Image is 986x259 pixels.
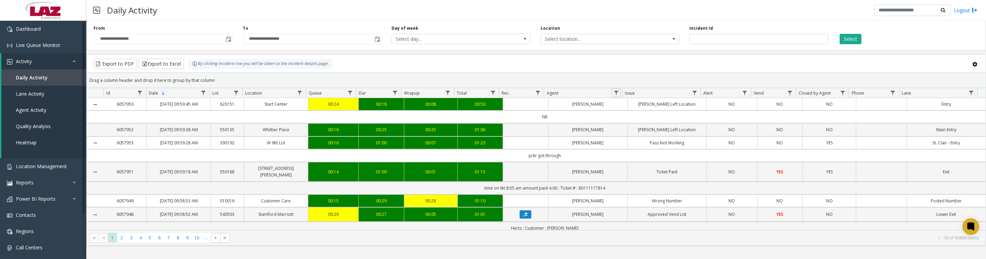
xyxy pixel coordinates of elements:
span: Call Centers [16,244,42,251]
span: Queue [309,90,322,96]
span: Location [245,90,262,96]
a: 00:24 [312,101,355,107]
a: Wrong Number [632,198,702,204]
a: [PERSON_NAME] [553,211,623,218]
a: [PERSON_NAME] [553,126,623,133]
a: YES [807,140,852,146]
a: Agent Activity [1,102,86,118]
span: Sortable [161,90,166,96]
a: Dur Filter Menu [390,88,399,97]
a: Quality Analysis [1,118,86,134]
span: Page 4 [136,233,145,242]
span: Toggle popup [224,34,232,44]
a: Lower Exit [911,211,982,218]
td: Hertz ; Customer : [PERSON_NAME] [104,222,986,234]
a: [DATE] 09:58:52 AM [151,211,206,218]
a: 00:16 [312,126,355,133]
img: 'icon' [7,180,12,186]
a: NO [711,126,753,133]
a: [DATE] 09:59:45 AM [151,101,206,107]
a: 00:01 [408,169,453,175]
a: NO [711,140,753,146]
a: 6057950 [108,101,143,107]
span: Location Management [16,163,67,170]
span: Page 6 [155,233,164,242]
img: 'icon' [7,59,12,65]
span: Toggle popup [373,34,381,44]
span: Dashboard [16,26,41,32]
a: W 9th Lot [248,140,304,146]
div: 00:29 [312,211,355,218]
a: [DATE] 09:59:18 AM [151,169,206,175]
button: Export to PDF [94,59,137,69]
a: 01:00 [363,169,400,175]
span: Alert [703,90,713,96]
a: Customer Care [248,198,304,204]
span: Dur [359,90,366,96]
a: 6057952 [108,126,143,133]
div: By clicking Incident row you will be taken to the incident details page. [188,59,332,69]
span: Lot [212,90,219,96]
a: Queue Filter Menu [345,88,355,97]
a: Stamford Marriott [248,211,304,218]
a: Start Center [248,101,304,107]
a: NO [711,211,753,218]
a: [PERSON_NAME] Left Location [632,126,702,133]
a: [DATE] 09:58:53 AM [151,198,206,204]
a: Posted Number [911,198,982,204]
div: 00:26 [408,198,453,204]
a: [PERSON_NAME] [553,198,623,204]
div: 00:25 [363,126,400,133]
a: 00:27 [363,211,400,218]
a: 01:10 [462,198,499,204]
a: Alert Filter Menu [740,88,750,97]
span: Issue [625,90,635,96]
div: 00:08 [408,101,453,107]
span: Lane Activity [16,90,44,97]
a: 010016 [215,198,240,204]
a: Rec. Filter Menu [533,88,542,97]
span: Quality Analysis [16,123,51,129]
a: 390192 [215,140,240,146]
td: prkr got through [104,149,986,162]
a: Pass Not Working [632,140,702,146]
span: Page 7 [164,233,173,242]
span: NO [826,101,833,107]
img: 'icon' [7,164,12,170]
div: 00:05 [408,211,453,218]
a: Agent Filter Menu [611,88,621,97]
a: NO [762,126,799,133]
span: Go to the last page [220,233,230,243]
span: Reports [16,179,33,186]
a: 6057951 [108,169,143,175]
span: Vend [754,90,764,96]
span: Go to the last page [222,235,228,241]
a: 540503 [215,211,240,218]
a: Whittier Place [248,126,304,133]
span: Closed by Agent [799,90,831,96]
a: 01:06 [462,126,499,133]
a: NO [762,101,799,107]
img: 'icon' [7,196,12,202]
a: Heatmap [1,134,86,151]
span: NO [826,211,833,217]
label: Incident Id [689,25,713,31]
a: NO [711,101,753,107]
a: Activity [1,53,86,69]
a: 620151 [215,101,240,107]
span: Regions [16,228,34,234]
img: pageIcon [93,2,100,19]
a: 00:29 [363,198,400,204]
div: 01:01 [462,211,499,218]
span: Page 8 [173,233,183,242]
a: NO [762,140,799,146]
a: NO [762,198,799,204]
div: 01:00 [363,140,400,146]
span: Live Queue Monitor [16,42,60,48]
span: Page 11 [202,233,211,242]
